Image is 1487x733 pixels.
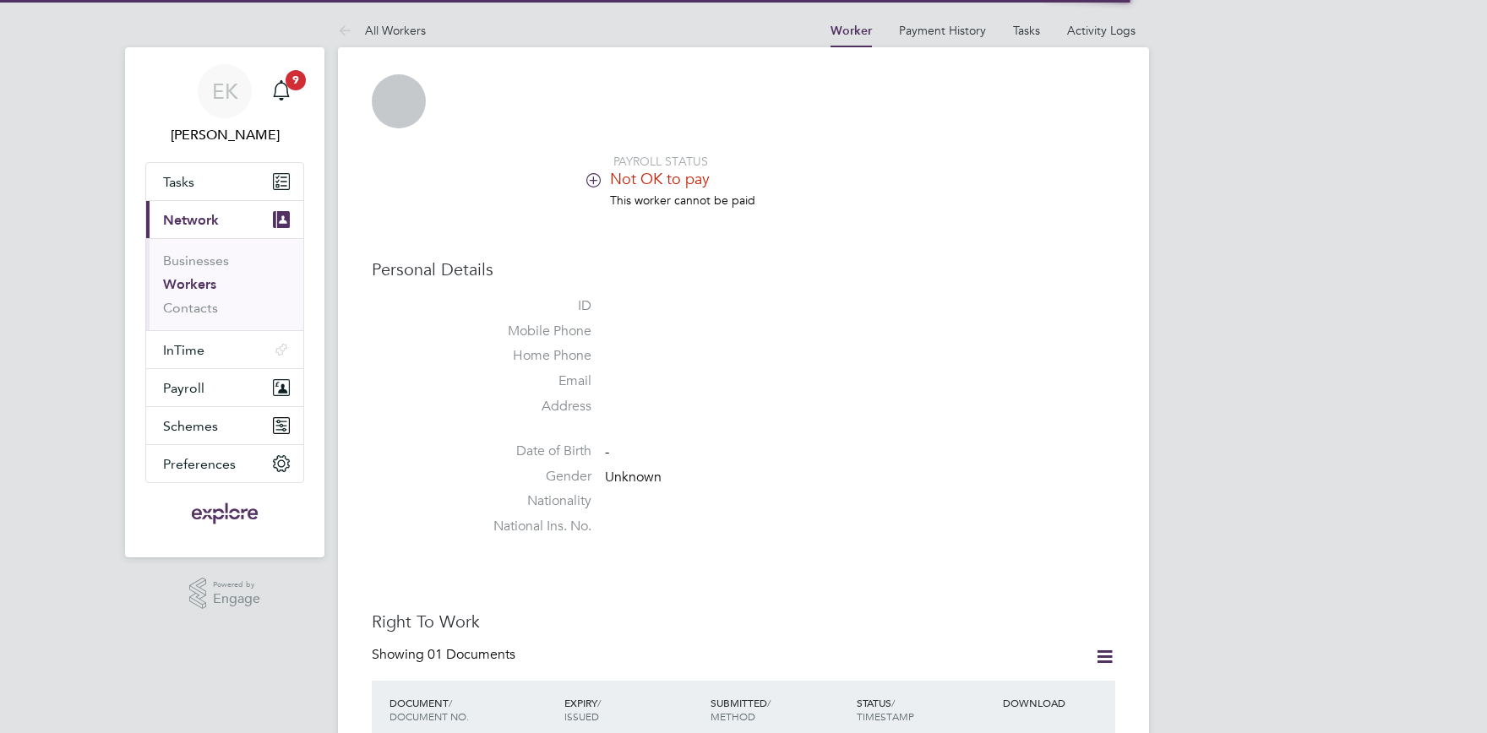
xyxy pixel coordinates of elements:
[389,709,469,723] span: DOCUMENT NO.
[146,238,303,330] div: Network
[372,646,519,664] div: Showing
[473,443,591,460] label: Date of Birth
[264,64,298,118] a: 9
[385,687,560,731] div: DOCUMENT
[857,709,914,723] span: TIMESTAMP
[473,347,591,365] label: Home Phone
[163,276,216,292] a: Workers
[428,646,515,663] span: 01 Documents
[146,407,303,444] button: Schemes
[163,342,204,358] span: InTime
[189,578,261,610] a: Powered byEngage
[610,169,710,188] span: Not OK to pay
[564,709,599,723] span: ISSUED
[891,696,895,709] span: /
[146,445,303,482] button: Preferences
[473,297,591,315] label: ID
[338,23,426,38] a: All Workers
[145,64,304,145] a: EK[PERSON_NAME]
[473,398,591,415] label: Address
[213,578,260,592] span: Powered by
[711,709,755,723] span: METHOD
[212,80,238,102] span: EK
[163,418,218,434] span: Schemes
[605,469,662,486] span: Unknown
[146,201,303,238] button: Network
[831,24,872,38] a: Worker
[473,323,591,340] label: Mobile Phone
[473,518,591,535] label: National Ins. No.
[610,193,755,208] span: This worker cannot be paid
[605,443,609,460] span: -
[852,687,999,731] div: STATUS
[1067,23,1136,38] a: Activity Logs
[597,696,601,709] span: /
[163,174,194,190] span: Tasks
[613,154,708,169] span: PAYROLL STATUS
[213,592,260,606] span: Engage
[473,468,591,486] label: Gender
[146,331,303,368] button: InTime
[190,500,260,527] img: exploregroup-logo-retina.png
[899,23,986,38] a: Payment History
[473,492,591,510] label: Nationality
[145,500,304,527] a: Go to home page
[372,258,1115,280] h3: Personal Details
[146,163,303,200] a: Tasks
[449,696,452,709] span: /
[163,380,204,396] span: Payroll
[999,687,1115,718] div: DOWNLOAD
[163,252,229,269] a: Businesses
[286,70,306,90] span: 9
[145,125,304,145] span: Elena Kazi
[473,372,591,390] label: Email
[767,696,771,709] span: /
[372,611,1115,633] h3: Right To Work
[1013,23,1040,38] a: Tasks
[163,212,219,228] span: Network
[560,687,706,731] div: EXPIRY
[163,300,218,316] a: Contacts
[125,47,324,557] nav: Main navigation
[146,369,303,406] button: Payroll
[163,456,236,472] span: Preferences
[706,687,852,731] div: SUBMITTED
